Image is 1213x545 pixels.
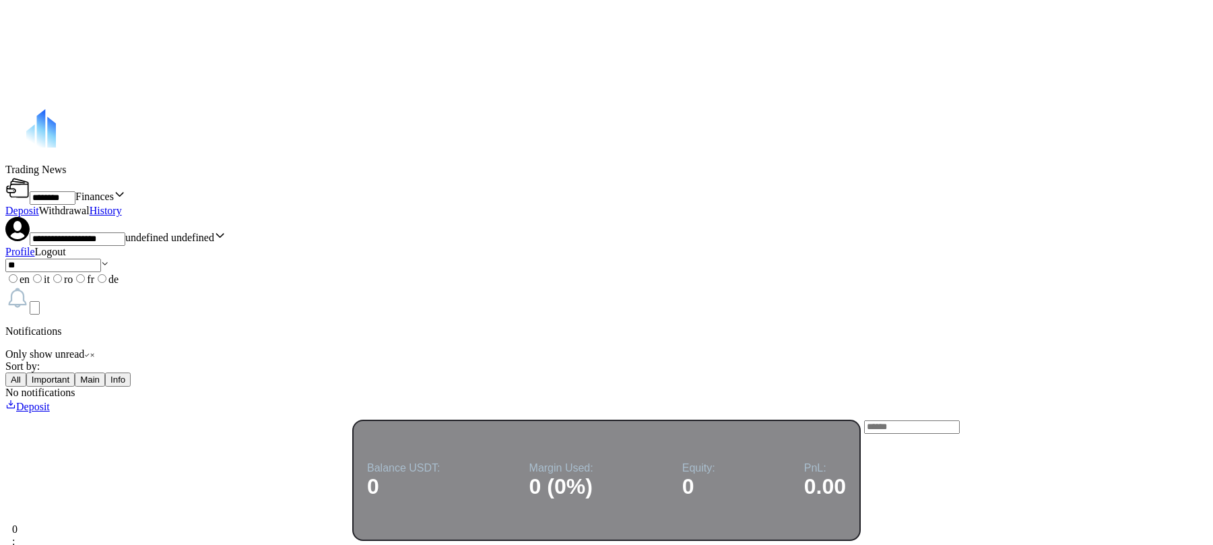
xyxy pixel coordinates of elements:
span: Sort by: [5,360,40,372]
input: it [33,274,42,283]
span: undefined undefined [125,232,214,243]
a: Deposit [5,205,39,216]
div: 0.00 [804,475,846,499]
label: de [94,274,119,285]
input: en [9,274,18,283]
button: Main [75,373,105,387]
label: Trading News [5,164,67,175]
p: Notifications [5,325,1208,338]
input: Finances [30,191,75,205]
div: 0 [682,475,715,499]
label: PnL: [804,462,846,474]
button: All [5,373,26,387]
label: en [5,274,30,285]
label: Withdrawal [39,205,90,216]
a: Deposit [5,401,50,412]
div: 0 (0%) [529,475,593,499]
a: History [90,205,122,216]
label: Margin Used: [529,462,593,474]
label: fr [73,274,94,285]
label: Balance USDT: [367,462,440,474]
span: Finances [75,191,114,202]
img: LOGO [5,109,77,161]
button: Info [105,373,131,387]
div: No notifications [5,387,1208,399]
a: Profile [5,246,35,257]
input: fr [76,274,85,283]
label: Equity: [682,462,715,474]
button: Important [26,373,75,387]
label: ro [50,274,73,285]
a: LOGO [5,109,1208,164]
label: Logout [35,246,66,257]
div: 0 [12,523,349,536]
input: de [98,274,106,283]
span: Only show unread [5,348,84,360]
input: undefined undefined [30,232,125,246]
input: ro [53,274,62,283]
label: it [30,274,50,285]
div: 0 [367,475,440,499]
